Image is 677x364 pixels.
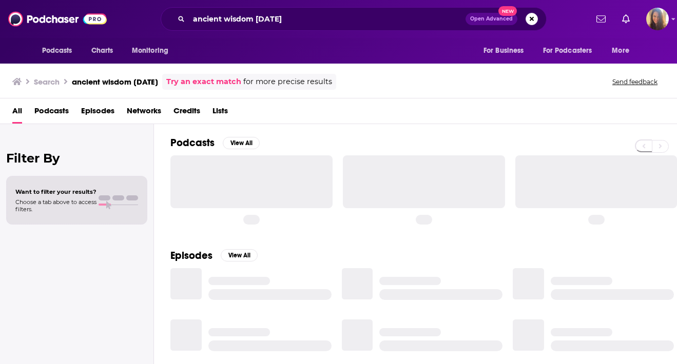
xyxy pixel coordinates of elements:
[470,16,513,22] span: Open Advanced
[161,7,547,31] div: Search podcasts, credits, & more...
[6,151,147,166] h2: Filter By
[646,8,669,30] img: User Profile
[15,198,96,213] span: Choose a tab above to access filters.
[81,103,114,124] a: Episodes
[12,103,22,124] a: All
[618,10,634,28] a: Show notifications dropdown
[125,41,182,60] button: open menu
[170,249,258,262] a: EpisodesView All
[42,44,72,58] span: Podcasts
[483,44,524,58] span: For Business
[170,249,212,262] h2: Episodes
[536,41,607,60] button: open menu
[173,103,200,124] a: Credits
[91,44,113,58] span: Charts
[609,77,661,86] button: Send feedback
[15,188,96,195] span: Want to filter your results?
[170,136,215,149] h2: Podcasts
[466,13,517,25] button: Open AdvancedNew
[85,41,120,60] a: Charts
[34,103,69,124] a: Podcasts
[646,8,669,30] span: Logged in as AHartman333
[72,77,158,87] h3: ancient wisdom [DATE]
[132,44,168,58] span: Monitoring
[189,11,466,27] input: Search podcasts, credits, & more...
[8,9,107,29] img: Podchaser - Follow, Share and Rate Podcasts
[35,41,86,60] button: open menu
[476,41,537,60] button: open menu
[127,103,161,124] a: Networks
[243,76,332,88] span: for more precise results
[498,6,517,16] span: New
[612,44,629,58] span: More
[592,10,610,28] a: Show notifications dropdown
[221,249,258,261] button: View All
[223,137,260,149] button: View All
[212,103,228,124] a: Lists
[646,8,669,30] button: Show profile menu
[34,77,60,87] h3: Search
[543,44,592,58] span: For Podcasters
[605,41,642,60] button: open menu
[170,136,260,149] a: PodcastsView All
[166,76,241,88] a: Try an exact match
